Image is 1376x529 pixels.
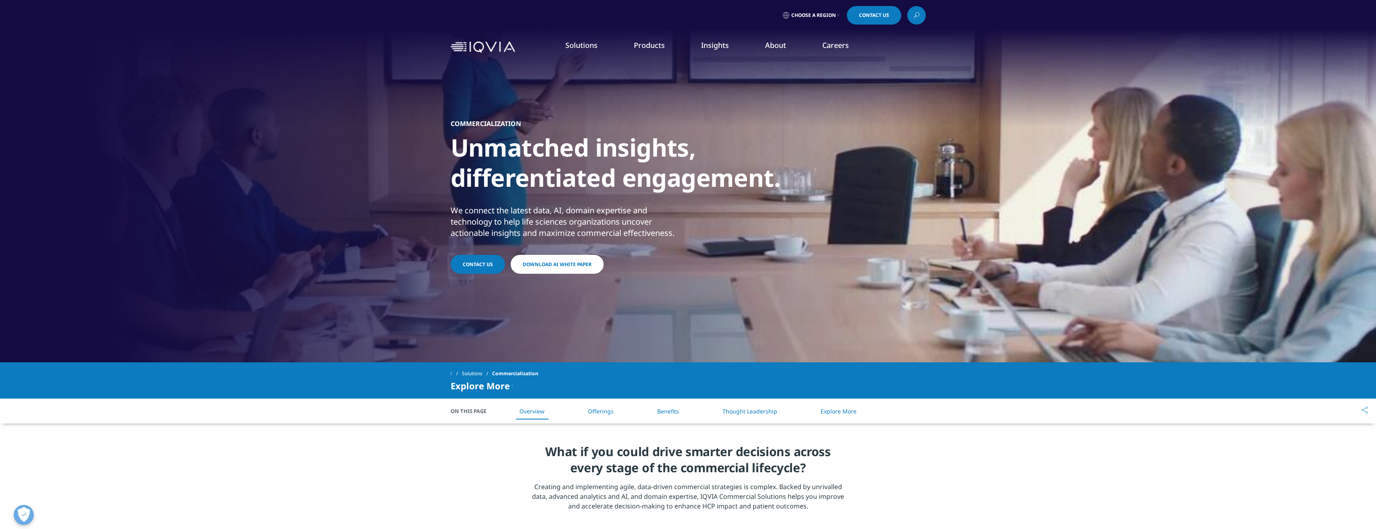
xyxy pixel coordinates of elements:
[588,407,614,415] a: Offerings
[519,407,544,415] a: Overview
[822,40,849,50] a: Careers
[451,255,505,274] a: Contact Us
[847,6,901,25] a: Contact Us
[462,366,492,381] a: Solutions
[523,261,592,268] span: Download AI White Paper
[451,381,510,391] span: Explore More
[451,41,515,53] img: IQVIA Healthcare Information Technology and Pharma Clinical Research Company
[722,407,777,415] a: Thought Leadership
[451,132,753,198] h1: Unmatched insights, differentiated engagement.
[634,40,665,50] a: Products
[657,407,679,415] a: Benefits
[451,120,521,128] h5: Commercialization
[701,40,729,50] a: Insights
[531,482,845,516] p: Creating and implementing agile, data-driven commercial strategies is complex. Backed by unrivall...
[492,366,538,381] span: Commercialization
[451,407,495,415] span: On This Page
[451,205,686,239] div: We connect the latest data, AI, domain expertise and technology to help life sciences organizatio...
[791,12,836,19] span: Choose a Region
[14,505,34,525] button: Öppna preferenser
[859,13,889,18] span: Contact Us
[518,28,926,66] nav: Primary
[463,261,493,268] span: Contact Us
[511,255,604,274] a: Download AI White Paper
[821,407,857,415] a: Explore More
[531,444,845,482] h4: What if you could drive smarter decisions across every stage of the commercial lifecycle?
[565,40,598,50] a: Solutions
[765,40,786,50] a: About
